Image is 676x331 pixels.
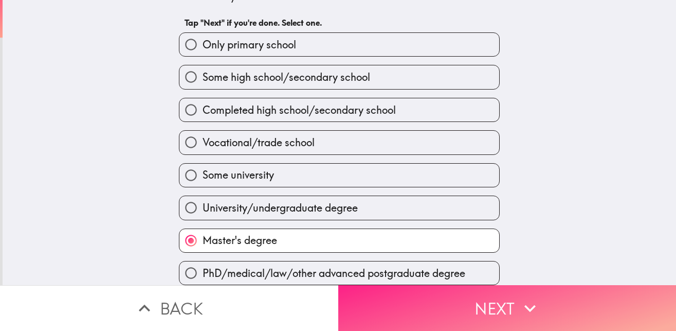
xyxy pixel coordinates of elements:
button: PhD/medical/law/other advanced postgraduate degree [179,262,499,285]
button: Master's degree [179,229,499,252]
button: Completed high school/secondary school [179,98,499,121]
h6: Tap "Next" if you're done. Select one. [185,17,494,28]
span: Completed high school/secondary school [203,103,396,117]
button: Some high school/secondary school [179,65,499,89]
span: Some high school/secondary school [203,70,370,84]
span: Vocational/trade school [203,135,315,150]
span: PhD/medical/law/other advanced postgraduate degree [203,266,465,281]
button: Only primary school [179,33,499,56]
button: Some university [179,164,499,187]
span: Some university [203,168,274,182]
button: Vocational/trade school [179,131,499,154]
span: Master's degree [203,233,277,248]
span: University/undergraduate degree [203,201,358,215]
span: Only primary school [203,38,296,52]
button: University/undergraduate degree [179,196,499,219]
